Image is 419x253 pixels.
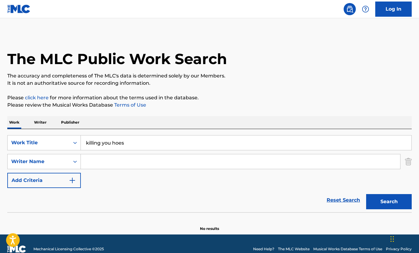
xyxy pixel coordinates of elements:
form: Search Form [7,135,412,212]
img: search [346,5,353,13]
img: help [362,5,369,13]
p: No results [200,219,219,231]
p: Publisher [59,116,81,129]
div: Writer Name [11,158,66,165]
a: Log In [375,2,412,17]
div: Work Title [11,139,66,146]
img: 9d2ae6d4665cec9f34b9.svg [69,177,76,184]
a: Privacy Policy [386,246,412,252]
iframe: Chat Widget [389,224,419,253]
a: Terms of Use [113,102,146,108]
a: Need Help? [253,246,274,252]
img: MLC Logo [7,5,31,13]
p: Please for more information about the terms used in the database. [7,94,412,101]
a: click here [25,95,49,101]
img: Delete Criterion [405,154,412,169]
span: Mechanical Licensing Collective © 2025 [33,246,104,252]
p: Work [7,116,21,129]
button: Add Criteria [7,173,81,188]
a: Musical Works Database Terms of Use [313,246,382,252]
a: Public Search [344,3,356,15]
h1: The MLC Public Work Search [7,50,227,68]
p: Writer [32,116,48,129]
div: Drag [390,230,394,248]
a: Reset Search [324,193,363,207]
p: It is not an authoritative source for recording information. [7,80,412,87]
a: The MLC Website [278,246,310,252]
img: logo [7,245,26,253]
div: Help [359,3,372,15]
p: The accuracy and completeness of The MLC's data is determined solely by our Members. [7,72,412,80]
p: Please review the Musical Works Database [7,101,412,109]
button: Search [366,194,412,209]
